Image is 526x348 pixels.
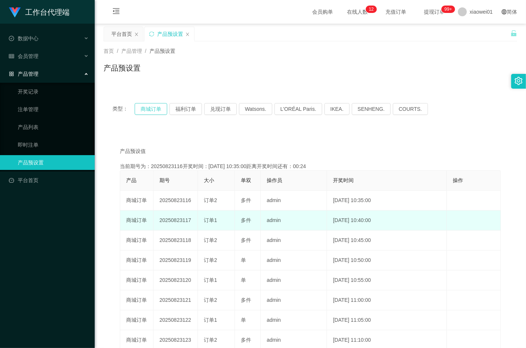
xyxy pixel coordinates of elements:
[261,270,327,290] td: admin
[9,9,70,15] a: 工作台代理端
[327,310,447,330] td: [DATE] 11:05:00
[154,250,198,270] td: 20250823119
[239,103,272,115] button: Watsons.
[420,9,448,14] span: 提现订单
[157,27,183,41] div: 产品预设置
[104,0,129,24] i: 图标: menu-fold
[169,103,202,115] button: 福利订单
[453,177,463,183] span: 操作
[9,53,38,59] span: 会员管理
[9,71,38,77] span: 产品管理
[135,103,167,115] button: 商城订单
[502,9,507,14] i: 图标: global
[261,250,327,270] td: admin
[18,84,89,99] a: 开奖记录
[112,103,135,115] span: 类型：
[18,137,89,152] a: 即时注单
[185,32,190,37] i: 图标: close
[366,6,377,13] sup: 12
[9,173,89,188] a: 图标: dashboard平台首页
[204,317,217,323] span: 订单1
[18,155,89,170] a: 产品预设置
[327,290,447,310] td: [DATE] 11:00:00
[333,177,354,183] span: 开奖时间
[393,103,428,115] button: COURTS.
[120,310,154,330] td: 商城订单
[149,48,175,54] span: 产品预设置
[324,103,350,115] button: IKEA.
[111,27,132,41] div: 平台首页
[241,197,251,203] span: 多件
[382,9,410,14] span: 充值订单
[120,290,154,310] td: 商城订单
[126,177,136,183] span: 产品
[369,6,371,13] p: 1
[204,103,237,115] button: 兑现订单
[267,177,282,183] span: 操作员
[121,48,142,54] span: 产品管理
[241,257,246,263] span: 单
[154,270,198,290] td: 20250823120
[145,48,146,54] span: /
[261,290,327,310] td: admin
[25,0,70,24] h1: 工作台代理端
[204,297,217,303] span: 订单2
[134,32,139,37] i: 图标: close
[9,54,14,59] i: 图标: table
[371,6,374,13] p: 2
[120,191,154,211] td: 商城订单
[204,337,217,343] span: 订单2
[327,231,447,250] td: [DATE] 10:45:00
[204,257,217,263] span: 订单2
[120,163,501,170] div: 当前期号为：20250823116开奖时间：[DATE] 10:35:00距离开奖时间还有：00:24
[18,120,89,134] a: 产品列表
[154,191,198,211] td: 20250823116
[120,231,154,250] td: 商城订单
[149,31,154,37] i: 图标: sync
[510,30,517,37] i: 图标: unlock
[120,250,154,270] td: 商城订单
[204,237,217,243] span: 订单2
[104,62,141,74] h1: 产品预设置
[120,211,154,231] td: 商城订单
[241,277,246,283] span: 单
[352,103,391,115] button: SENHENG.
[204,217,217,223] span: 订单1
[261,211,327,231] td: admin
[241,237,251,243] span: 多件
[120,270,154,290] td: 商城订单
[343,9,371,14] span: 在线人数
[9,36,14,41] i: 图标: check-circle-o
[9,35,38,41] span: 数据中心
[261,310,327,330] td: admin
[117,48,118,54] span: /
[204,197,217,203] span: 订单2
[154,211,198,231] td: 20250823117
[9,7,21,18] img: logo.9652507e.png
[154,290,198,310] td: 20250823121
[241,217,251,223] span: 多件
[241,297,251,303] span: 多件
[261,191,327,211] td: admin
[18,102,89,117] a: 注单管理
[442,6,455,13] sup: 926
[120,147,146,155] span: 产品预设值
[154,231,198,250] td: 20250823118
[204,277,217,283] span: 订单1
[204,177,214,183] span: 大小
[515,77,523,85] i: 图标: setting
[9,71,14,76] i: 图标: appstore-o
[159,177,170,183] span: 期号
[104,48,114,54] span: 首页
[241,177,251,183] span: 单双
[327,250,447,270] td: [DATE] 10:50:00
[327,211,447,231] td: [DATE] 10:40:00
[241,317,246,323] span: 单
[274,103,322,115] button: L'ORÉAL Paris.
[241,337,251,343] span: 多件
[261,231,327,250] td: admin
[154,310,198,330] td: 20250823122
[327,270,447,290] td: [DATE] 10:55:00
[327,191,447,211] td: [DATE] 10:35:00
